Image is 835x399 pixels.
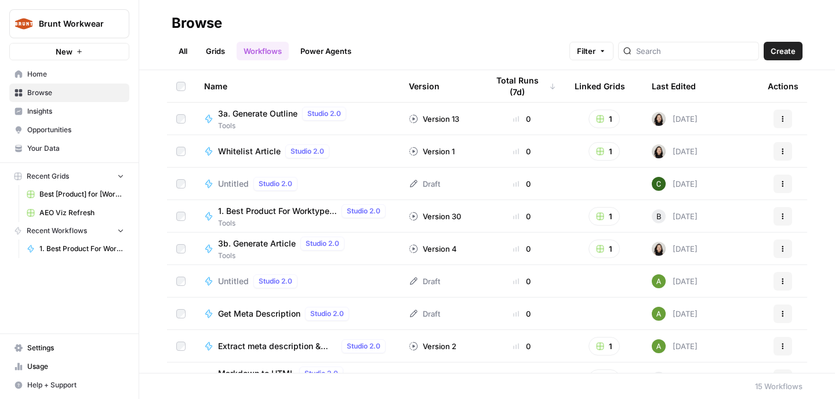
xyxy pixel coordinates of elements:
[652,372,698,386] div: [DATE]
[218,146,281,157] span: Whitelist Article
[304,368,338,379] span: Studio 2.0
[347,341,380,351] span: Studio 2.0
[589,337,620,356] button: 1
[259,276,292,286] span: Studio 2.0
[204,307,390,321] a: Get Meta DescriptionStudio 2.0
[218,368,295,379] span: Markdown to HTML
[204,237,390,261] a: 3b. Generate ArticleStudio 2.0Tools
[199,42,232,60] a: Grids
[204,177,390,191] a: UntitledStudio 2.0
[9,339,129,357] a: Settings
[488,70,556,102] div: Total Runs (7d)
[652,177,698,191] div: [DATE]
[589,142,620,161] button: 1
[409,275,440,287] div: Draft
[652,274,666,288] img: nyfqhp7vrleyff9tydoqbt2td0mu
[172,42,194,60] a: All
[27,106,124,117] span: Insights
[652,242,698,256] div: [DATE]
[575,70,625,102] div: Linked Grids
[204,144,390,158] a: Whitelist ArticleStudio 2.0
[488,146,556,157] div: 0
[652,177,666,191] img: 14qrvic887bnlg6dzgoj39zarp80
[409,70,440,102] div: Version
[652,70,696,102] div: Last Edited
[56,46,72,57] span: New
[21,185,129,204] a: Best [Product] for [Worktype]
[204,274,390,288] a: UntitledStudio 2.0
[409,340,456,352] div: Version 2
[27,125,124,135] span: Opportunities
[589,110,620,128] button: 1
[21,240,129,258] a: 1. Best Product For Worktype New
[9,102,129,121] a: Insights
[652,274,698,288] div: [DATE]
[577,45,596,57] span: Filter
[27,69,124,79] span: Home
[771,45,796,57] span: Create
[310,309,344,319] span: Studio 2.0
[9,9,129,38] button: Workspace: Brunt Workwear
[768,70,798,102] div: Actions
[39,189,124,199] span: Best [Product] for [Worktype]
[764,42,803,60] button: Create
[409,243,457,255] div: Version 4
[488,243,556,255] div: 0
[569,42,613,60] button: Filter
[488,275,556,287] div: 0
[218,308,300,320] span: Get Meta Description
[636,45,754,57] input: Search
[27,361,124,372] span: Usage
[409,211,461,222] div: Version 30
[488,113,556,125] div: 0
[9,43,129,60] button: New
[27,88,124,98] span: Browse
[652,242,666,256] img: t5ef5oef8zpw1w4g2xghobes91mw
[27,343,124,353] span: Settings
[589,207,620,226] button: 1
[218,178,249,190] span: Untitled
[488,373,556,385] div: 0
[488,308,556,320] div: 0
[9,84,129,102] a: Browse
[293,42,358,60] a: Power Agents
[27,226,87,236] span: Recent Workflows
[291,146,324,157] span: Studio 2.0
[755,380,803,392] div: 15 Workflows
[39,244,124,254] span: 1. Best Product For Worktype New
[218,251,349,261] span: Tools
[409,308,440,320] div: Draft
[218,340,337,352] span: Extract meta description & title tag
[9,121,129,139] a: Opportunities
[409,178,440,190] div: Draft
[409,113,459,125] div: Version 13
[652,209,698,223] div: [DATE]
[204,107,390,131] a: 3a. Generate OutlineStudio 2.0Tools
[306,238,339,249] span: Studio 2.0
[27,171,69,182] span: Recent Grids
[218,275,249,287] span: Untitled
[9,139,129,158] a: Your Data
[652,112,698,126] div: [DATE]
[652,339,698,353] div: [DATE]
[218,238,296,249] span: 3b. Generate Article
[259,179,292,189] span: Studio 2.0
[218,205,337,217] span: 1. Best Product For Worktype New
[39,18,109,30] span: Brunt Workwear
[347,206,380,216] span: Studio 2.0
[652,144,698,158] div: [DATE]
[39,208,124,218] span: AEO Viz Refresh
[409,146,455,157] div: Version 1
[204,367,390,391] a: Markdown to HTMLStudio 2.0Tools
[589,240,620,258] button: 1
[27,143,124,154] span: Your Data
[488,211,556,222] div: 0
[488,178,556,190] div: 0
[9,357,129,376] a: Usage
[488,340,556,352] div: 0
[218,121,351,131] span: Tools
[27,380,124,390] span: Help + Support
[204,204,390,228] a: 1. Best Product For Worktype NewStudio 2.0Tools
[589,369,620,388] button: 1
[652,307,698,321] div: [DATE]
